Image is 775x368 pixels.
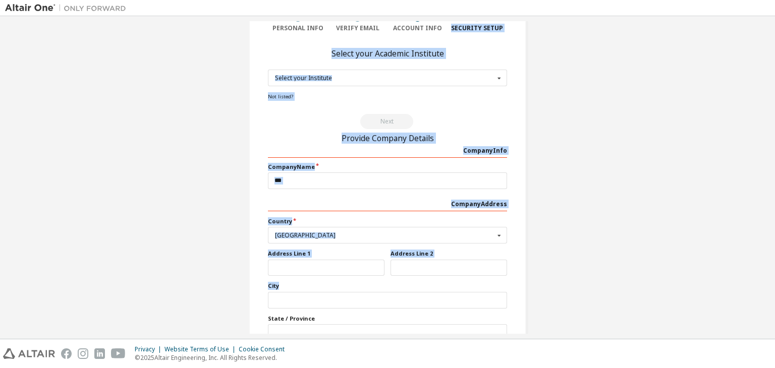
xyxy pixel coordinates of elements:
div: You need to select your Academic Institute to continue [268,114,507,129]
img: linkedin.svg [94,348,105,359]
div: Website Terms of Use [164,345,239,353]
img: youtube.svg [111,348,126,359]
a: Not listed? [268,93,293,100]
div: Select your Academic Institute [331,50,444,56]
div: Select your Institute [275,75,494,81]
div: Company Address [268,195,507,211]
label: City [268,282,507,290]
label: Country [268,217,507,225]
img: instagram.svg [78,348,88,359]
img: facebook.svg [61,348,72,359]
img: altair_logo.svg [3,348,55,359]
div: Security Setup [448,24,508,32]
p: © 2025 Altair Engineering, Inc. All Rights Reserved. [135,353,291,362]
div: Cookie Consent [239,345,291,353]
div: Provide Company Details [268,135,507,141]
div: Account Info [387,24,448,32]
label: State / Province [268,315,507,323]
div: [GEOGRAPHIC_DATA] [275,232,494,238]
div: Personal Info [268,24,328,32]
div: Company Info [268,142,507,158]
label: Address Line 1 [268,250,384,258]
label: Address Line 2 [391,250,507,258]
div: Privacy [135,345,164,353]
img: Altair One [5,3,131,13]
div: Verify Email [328,24,388,32]
label: Company Name [268,163,507,171]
